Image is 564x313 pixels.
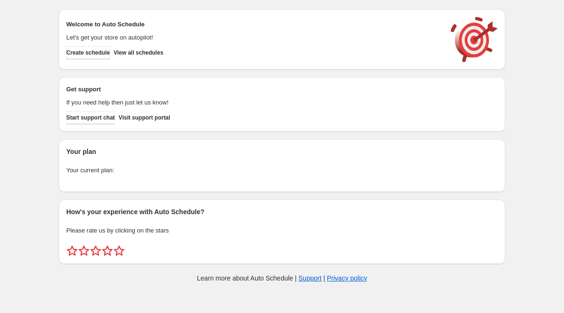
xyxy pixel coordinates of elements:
[66,147,498,156] h2: Your plan
[118,111,170,124] a: Visit support portal
[327,274,368,282] a: Privacy policy
[66,49,110,56] span: Create schedule
[66,111,115,124] a: Start support chat
[66,46,110,59] button: Create schedule
[66,33,441,42] p: Let's get your store on autopilot!
[66,98,441,107] p: If you need help then just let us know!
[66,166,498,175] p: Your current plan:
[66,20,441,29] h2: Welcome to Auto Schedule
[197,273,367,283] p: Learn more about Auto Schedule | |
[298,274,321,282] a: Support
[118,114,170,121] span: Visit support portal
[66,226,498,235] p: Please rate us by clicking on the stars
[114,49,164,56] span: View all schedules
[66,85,441,94] h2: Get support
[66,207,498,217] h2: How's your experience with Auto Schedule?
[114,46,164,59] button: View all schedules
[66,114,115,121] span: Start support chat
